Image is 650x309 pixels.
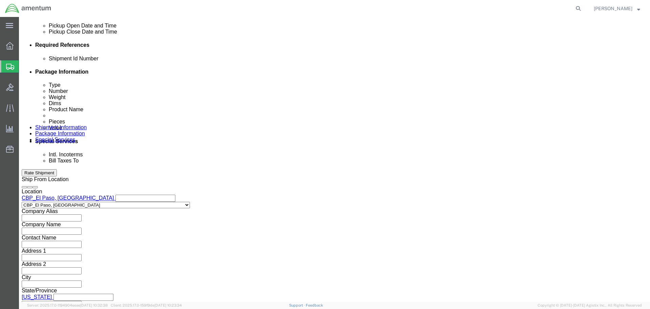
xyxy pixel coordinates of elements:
[5,3,51,14] img: logo
[80,303,108,307] span: [DATE] 10:32:38
[593,4,641,13] button: [PERSON_NAME]
[538,303,642,308] span: Copyright © [DATE]-[DATE] Agistix Inc., All Rights Reserved
[19,17,650,302] iframe: FS Legacy Container
[306,303,323,307] a: Feedback
[289,303,306,307] a: Support
[27,303,108,307] span: Server: 2025.17.0-1194904eeae
[111,303,182,307] span: Client: 2025.17.0-159f9de
[154,303,182,307] span: [DATE] 10:23:34
[594,5,632,12] span: Matthew McMillen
